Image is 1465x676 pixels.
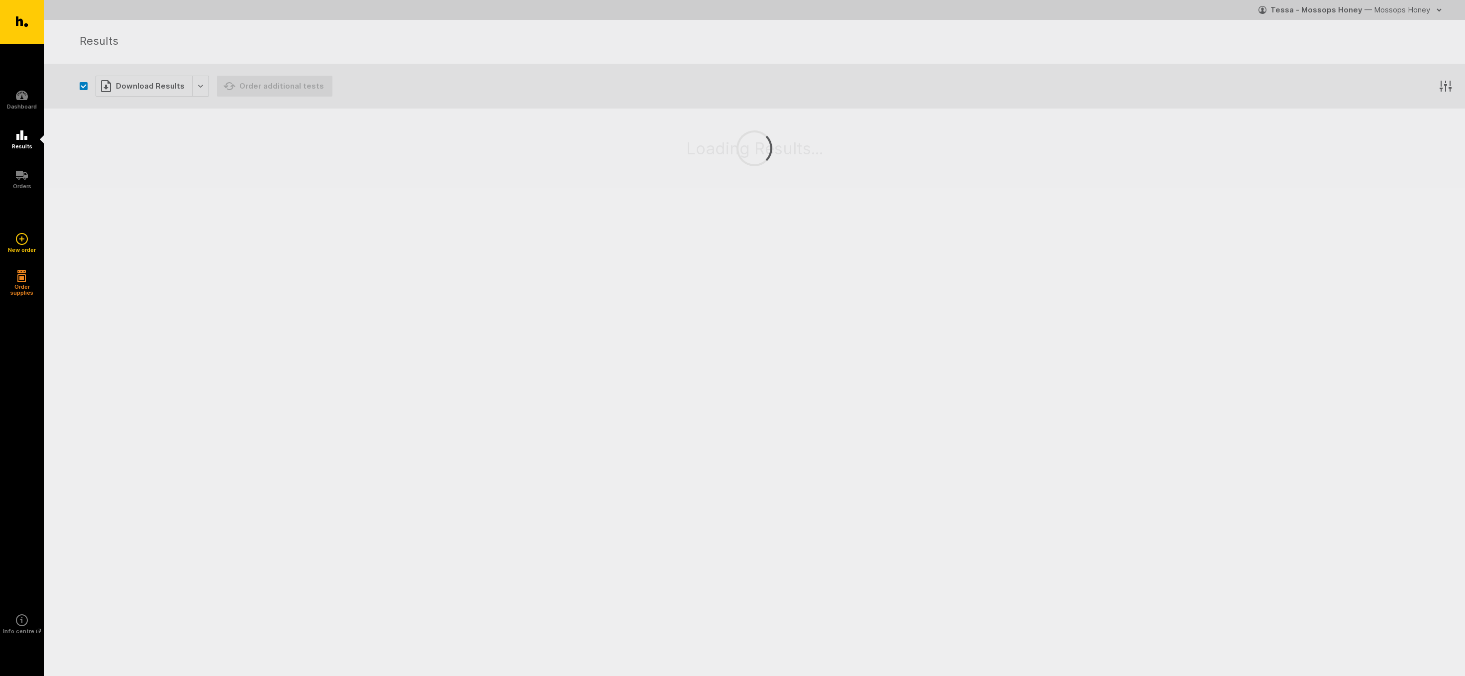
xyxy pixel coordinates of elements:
h1: Results [80,33,1441,51]
strong: Tessa - Mossops Honey [1270,5,1362,14]
h5: Results [12,143,32,149]
button: Select all [80,82,88,90]
div: Loading Results... [646,100,863,197]
h5: Orders [13,183,31,189]
h5: New order [8,247,36,253]
span: — Mossops Honey [1364,5,1430,14]
button: Tessa - Mossops Honey — Mossops Honey [1258,2,1445,18]
h5: Info centre [3,628,41,634]
button: Download Results [96,76,209,97]
h5: Order supplies [7,284,37,296]
h5: Dashboard [7,104,37,110]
